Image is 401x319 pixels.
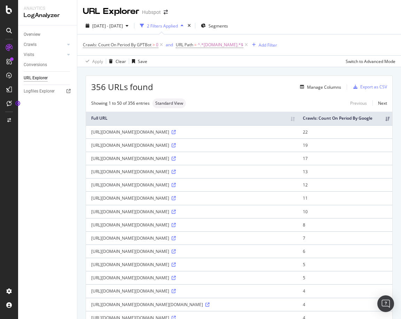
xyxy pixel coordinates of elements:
[91,182,292,188] div: [URL][DOMAIN_NAME][DOMAIN_NAME]
[351,81,387,93] button: Export as CSV
[298,284,392,297] td: 4
[24,31,72,38] a: Overview
[166,41,173,48] button: and
[91,155,292,161] div: [URL][DOMAIN_NAME][DOMAIN_NAME]
[147,23,178,29] div: 2 Filters Applied
[152,42,155,48] span: >
[91,81,153,93] span: 356 URLs found
[176,42,193,48] span: URL Path
[91,209,292,215] div: [URL][DOMAIN_NAME][DOMAIN_NAME]
[209,23,228,29] span: Segments
[24,74,72,82] a: URL Explorer
[24,41,37,48] div: Crawls
[259,42,277,48] div: Add Filter
[91,142,292,148] div: [URL][DOMAIN_NAME][DOMAIN_NAME]
[92,23,123,29] span: [DATE] - [DATE]
[24,88,72,95] a: Logfiles Explorer
[346,58,395,64] div: Switch to Advanced Mode
[298,125,392,138] td: 22
[24,51,65,58] a: Visits
[24,88,55,95] div: Logfiles Explorer
[155,101,183,105] span: Standard View
[91,222,292,228] div: [URL][DOMAIN_NAME][DOMAIN_NAME]
[298,245,392,258] td: 6
[298,112,392,125] th: Crawls: Count On Period By Google: activate to sort column ascending
[24,6,71,11] div: Analytics
[297,83,341,91] button: Manage Columns
[298,205,392,218] td: 10
[343,56,395,67] button: Switch to Advanced Mode
[129,56,147,67] button: Save
[83,42,151,48] span: Crawls: Count On Period By GPTBot
[298,165,392,178] td: 13
[249,41,277,49] button: Add Filter
[377,295,394,312] div: Open Intercom Messenger
[298,191,392,205] td: 11
[91,288,292,294] div: [URL][DOMAIN_NAME][DOMAIN_NAME]
[86,112,298,125] th: Full URL: activate to sort column ascending
[91,235,292,241] div: [URL][DOMAIN_NAME][DOMAIN_NAME]
[83,20,131,31] button: [DATE] - [DATE]
[91,302,292,308] div: [URL][DOMAIN_NAME][DOMAIN_NAME][DOMAIN_NAME]
[91,169,292,175] div: [URL][DOMAIN_NAME][DOMAIN_NAME]
[24,74,48,82] div: URL Explorer
[298,298,392,311] td: 4
[137,20,186,31] button: 2 Filters Applied
[372,98,387,108] a: Next
[156,40,158,50] span: 0
[106,56,126,67] button: Clear
[15,100,21,106] div: Tooltip anchor
[194,42,197,48] span: =
[24,61,47,69] div: Conversions
[152,98,186,108] div: neutral label
[116,58,126,64] div: Clear
[186,22,192,29] div: times
[298,138,392,152] td: 19
[198,40,243,50] span: ^.*[DOMAIN_NAME].*$
[92,58,103,64] div: Apply
[198,20,231,31] button: Segments
[91,262,292,268] div: [URL][DOMAIN_NAME][DOMAIN_NAME]
[91,275,292,281] div: [URL][DOMAIN_NAME][DOMAIN_NAME]
[24,41,65,48] a: Crawls
[91,248,292,254] div: [URL][DOMAIN_NAME][DOMAIN_NAME]
[298,271,392,284] td: 5
[166,42,173,48] div: and
[142,9,161,16] div: Hubspot
[298,231,392,245] td: 7
[24,31,40,38] div: Overview
[307,84,341,90] div: Manage Columns
[298,258,392,271] td: 5
[83,6,139,17] div: URL Explorer
[91,100,150,106] div: Showing 1 to 50 of 356 entries
[83,56,103,67] button: Apply
[138,58,147,64] div: Save
[360,84,387,90] div: Export as CSV
[91,129,292,135] div: [URL][DOMAIN_NAME][DOMAIN_NAME]
[298,152,392,165] td: 17
[164,10,168,15] div: arrow-right-arrow-left
[24,11,71,19] div: LogAnalyzer
[298,178,392,191] td: 12
[24,61,72,69] a: Conversions
[298,218,392,231] td: 8
[24,51,34,58] div: Visits
[91,195,292,201] div: [URL][DOMAIN_NAME][DOMAIN_NAME]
